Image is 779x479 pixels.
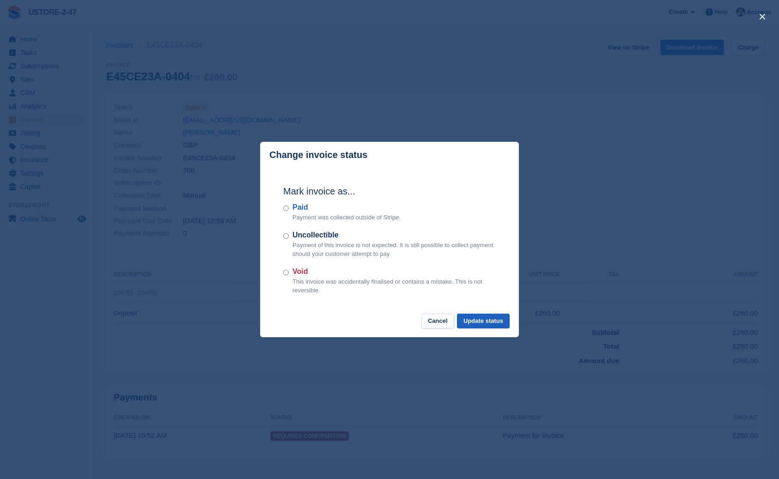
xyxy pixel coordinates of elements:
label: Uncollectible [292,230,496,241]
button: close [755,9,770,24]
label: Void [292,266,496,277]
p: Change invoice status [269,150,367,160]
p: Payment was collected outside of Stripe. [292,213,401,222]
p: This invoice was accidentally finalised or contains a mistake. This is not reversible. [292,277,496,295]
p: Payment of this invoice is not expected. It is still possible to collect payment should your cust... [292,241,496,259]
button: Cancel [421,314,454,329]
h2: Mark invoice as... [283,184,496,198]
button: Update status [457,314,510,329]
label: Paid [292,202,401,213]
